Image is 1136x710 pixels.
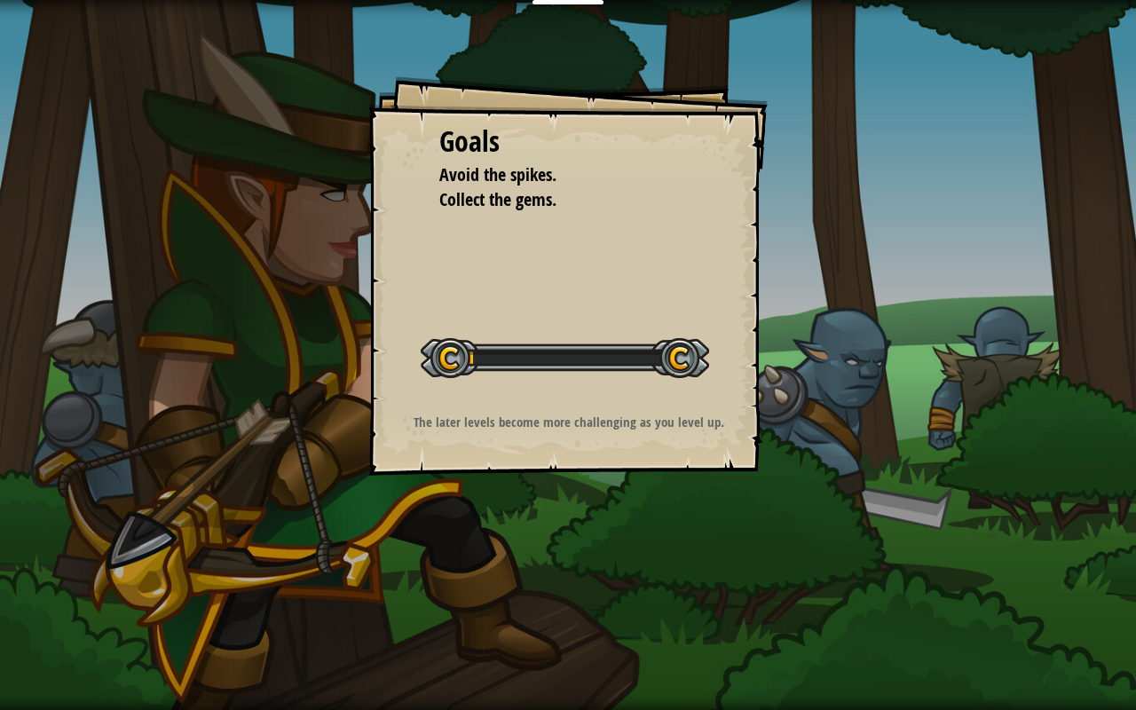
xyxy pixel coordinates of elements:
div: Goals [439,122,697,162]
span: Collect the gems. [439,187,556,211]
li: Avoid the spikes. [417,162,692,188]
li: Collect the gems. [417,187,692,213]
p: The later levels become more challenging as you level up. [390,413,746,431]
span: Avoid the spikes. [439,162,556,186]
